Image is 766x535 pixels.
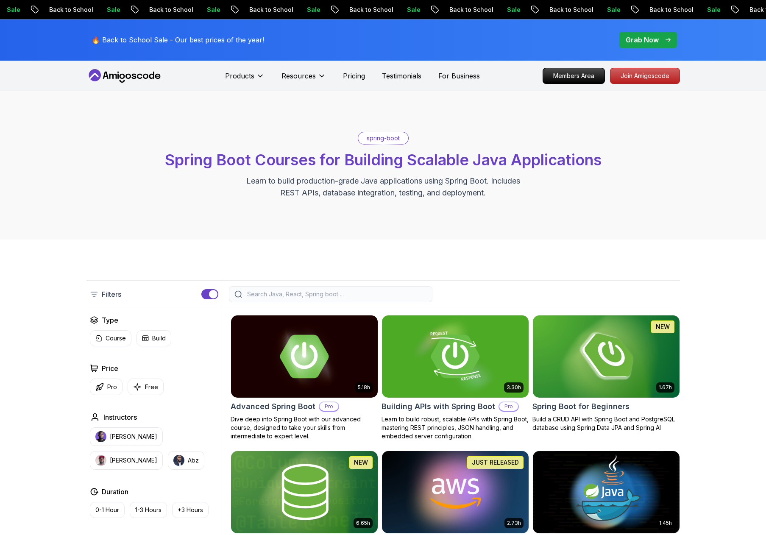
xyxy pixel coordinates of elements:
p: Members Area [543,68,604,84]
p: 2.73h [507,520,521,527]
p: 6.65h [356,520,370,527]
img: Building APIs with Spring Boot card [382,315,529,398]
p: NEW [656,323,670,331]
p: Back to School [430,6,487,14]
button: 1-3 Hours [130,502,167,518]
p: +3 Hours [178,506,203,514]
button: instructor img[PERSON_NAME] [90,427,163,446]
img: instructor img [173,455,184,466]
p: Pro [320,402,338,411]
button: Free [128,379,164,395]
p: Back to School [630,6,688,14]
p: Learn to build robust, scalable APIs with Spring Boot, mastering REST principles, JSON handling, ... [382,415,529,440]
p: Pro [107,383,117,391]
img: AWS for Developers card [382,451,529,533]
button: Course [90,330,131,346]
p: Sale [187,6,214,14]
p: spring-boot [367,134,400,142]
p: Course [106,334,126,343]
a: Join Amigoscode [610,68,680,84]
a: Advanced Spring Boot card5.18hAdvanced Spring BootProDive deep into Spring Boot with our advanced... [231,315,378,440]
input: Search Java, React, Spring boot ... [245,290,427,298]
p: 0-1 Hour [95,506,119,514]
a: Testimonials [382,71,421,81]
h2: Price [102,363,118,373]
h2: Building APIs with Spring Boot [382,401,495,412]
p: Filters [102,289,121,299]
h2: Advanced Spring Boot [231,401,315,412]
p: NEW [354,458,368,467]
p: Sale [588,6,615,14]
p: Back to School [130,6,187,14]
p: Sale [87,6,114,14]
span: Spring Boot Courses for Building Scalable Java Applications [165,150,602,169]
a: For Business [438,71,480,81]
p: Learn to build production-grade Java applications using Spring Boot. Includes REST APIs, database... [241,175,526,199]
p: Free [145,383,158,391]
button: instructor imgAbz [168,451,204,470]
p: Join Amigoscode [610,68,680,84]
h2: Instructors [103,412,137,422]
p: Back to School [230,6,287,14]
p: JUST RELEASED [472,458,519,467]
img: Advanced Spring Boot card [231,315,378,398]
img: Spring Boot for Beginners card [533,315,680,398]
img: instructor img [95,431,106,442]
p: Resources [281,71,316,81]
button: instructor img[PERSON_NAME] [90,451,163,470]
p: [PERSON_NAME] [110,456,157,465]
p: 5.18h [358,384,370,391]
button: Pro [90,379,123,395]
p: [PERSON_NAME] [110,432,157,441]
h2: Duration [102,487,128,497]
p: 1.67h [659,384,672,391]
p: Products [225,71,254,81]
button: 0-1 Hour [90,502,125,518]
p: Sale [287,6,315,14]
img: Spring Data JPA card [231,451,378,533]
p: 3.30h [507,384,521,391]
p: Sale [688,6,715,14]
p: Back to School [30,6,87,14]
p: Build [152,334,166,343]
p: Dive deep into Spring Boot with our advanced course, designed to take your skills from intermedia... [231,415,378,440]
p: 🔥 Back to School Sale - Our best prices of the year! [92,35,264,45]
button: Products [225,71,265,88]
p: Back to School [330,6,387,14]
p: 1-3 Hours [135,506,162,514]
h2: Spring Boot for Beginners [532,401,630,412]
p: Abz [188,456,199,465]
p: Back to School [530,6,588,14]
h2: Type [102,315,118,325]
img: instructor img [95,455,106,466]
p: Build a CRUD API with Spring Boot and PostgreSQL database using Spring Data JPA and Spring AI [532,415,680,432]
a: Members Area [543,68,605,84]
a: Pricing [343,71,365,81]
p: Grab Now [626,35,659,45]
p: Sale [487,6,515,14]
img: Docker for Java Developers card [533,451,680,533]
button: Build [136,330,171,346]
button: +3 Hours [172,502,209,518]
a: Spring Boot for Beginners card1.67hNEWSpring Boot for BeginnersBuild a CRUD API with Spring Boot ... [532,315,680,432]
a: Building APIs with Spring Boot card3.30hBuilding APIs with Spring BootProLearn to build robust, s... [382,315,529,440]
p: Sale [387,6,415,14]
button: Resources [281,71,326,88]
p: Pro [499,402,518,411]
p: 1.45h [659,520,672,527]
